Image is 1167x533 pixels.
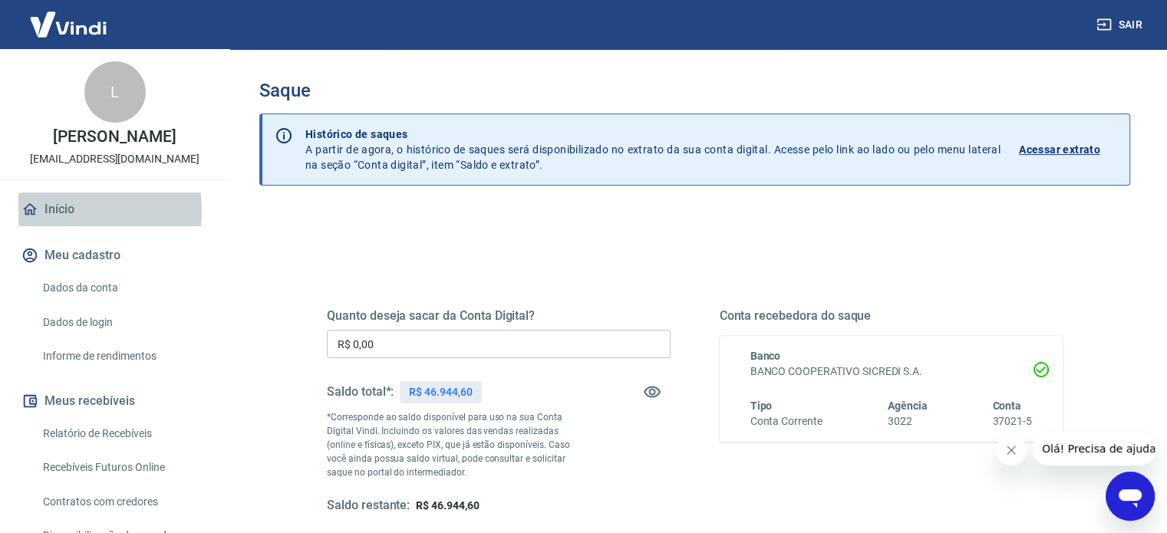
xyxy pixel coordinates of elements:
iframe: Botão para abrir a janela de mensagens [1106,472,1155,521]
a: Contratos com credores [37,486,211,518]
h6: 37021-5 [992,413,1032,429]
p: R$ 46.944,60 [409,384,472,400]
h6: 3022 [888,413,928,429]
h6: BANCO COOPERATIVO SICREDI S.A. [750,364,1033,380]
h3: Saque [259,80,1130,101]
button: Meus recebíveis [18,384,211,418]
p: [EMAIL_ADDRESS][DOMAIN_NAME] [30,151,199,167]
span: Banco [750,350,781,362]
iframe: Fechar mensagem [996,435,1027,466]
p: Acessar extrato [1019,142,1100,157]
span: Conta [992,400,1021,412]
a: Dados da conta [37,272,211,304]
h5: Quanto deseja sacar da Conta Digital? [327,308,671,324]
button: Meu cadastro [18,239,211,272]
span: Tipo [750,400,773,412]
button: Sair [1093,11,1149,39]
h5: Conta recebedora do saque [720,308,1063,324]
a: Recebíveis Futuros Online [37,452,211,483]
p: Histórico de saques [305,127,1001,142]
a: Acessar extrato [1019,127,1117,173]
div: L [84,61,146,123]
span: R$ 46.944,60 [416,499,479,512]
h5: Saldo total*: [327,384,394,400]
span: Agência [888,400,928,412]
a: Dados de login [37,307,211,338]
a: Início [18,192,211,226]
a: Relatório de Recebíveis [37,418,211,449]
p: [PERSON_NAME] [53,129,176,145]
h5: Saldo restante: [327,498,410,514]
iframe: Mensagem da empresa [1033,432,1155,466]
p: A partir de agora, o histórico de saques será disponibilizado no extrato da sua conta digital. Ac... [305,127,1001,173]
h6: Conta Corrente [750,413,823,429]
img: Vindi [18,1,118,48]
a: Informe de rendimentos [37,341,211,372]
span: Olá! Precisa de ajuda? [9,11,129,23]
p: *Corresponde ao saldo disponível para uso na sua Conta Digital Vindi. Incluindo os valores das ve... [327,410,585,479]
